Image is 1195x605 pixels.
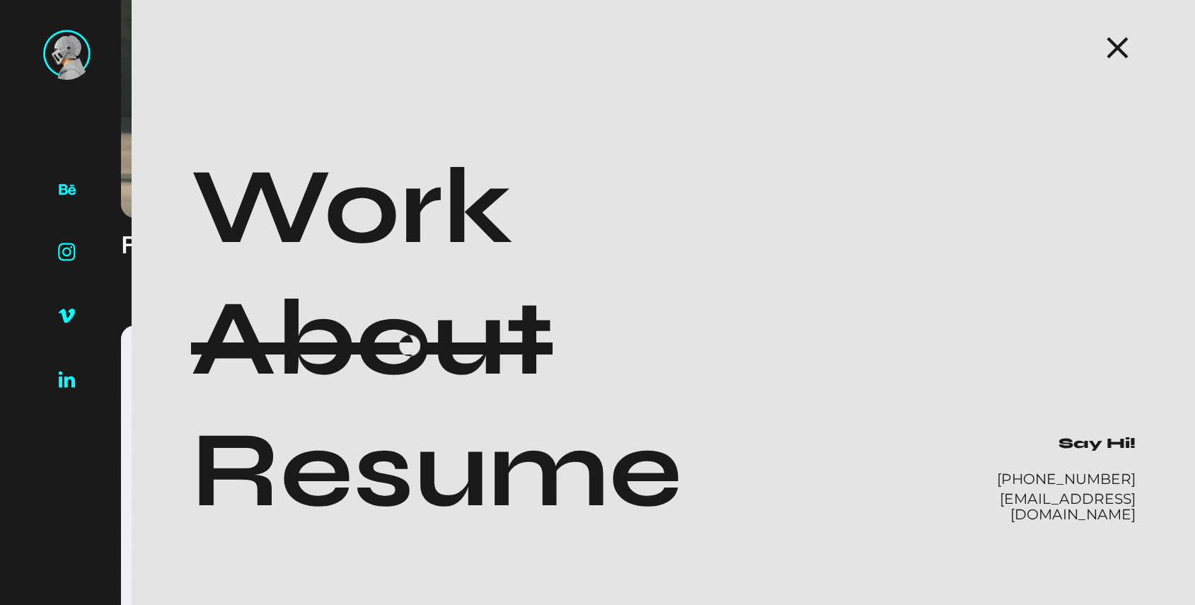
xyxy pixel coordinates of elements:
div: [PHONE_NUMBER] [986,472,1136,486]
a: Work [191,142,513,273]
div: Say Hi! [986,437,1136,451]
a: About [191,273,553,405]
h1: Freedom Grams [121,230,340,260]
a: [EMAIL_ADDRESS][DOMAIN_NAME] [1000,490,1136,523]
a: Resume [191,405,682,536]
